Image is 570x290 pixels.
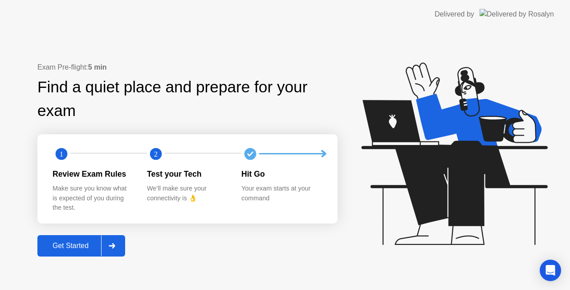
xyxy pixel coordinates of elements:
[88,63,107,71] b: 5 min
[53,184,133,213] div: Make sure you know what is expected of you during the test.
[40,242,101,250] div: Get Started
[480,9,554,19] img: Delivered by Rosalyn
[147,168,227,180] div: Test your Tech
[435,9,474,20] div: Delivered by
[540,260,561,281] div: Open Intercom Messenger
[154,149,158,158] text: 2
[53,168,133,180] div: Review Exam Rules
[37,75,338,123] div: Find a quiet place and prepare for your exam
[37,235,125,257] button: Get Started
[241,168,322,180] div: Hit Go
[37,62,338,73] div: Exam Pre-flight:
[241,184,322,203] div: Your exam starts at your command
[60,149,63,158] text: 1
[147,184,227,203] div: We’ll make sure your connectivity is 👌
